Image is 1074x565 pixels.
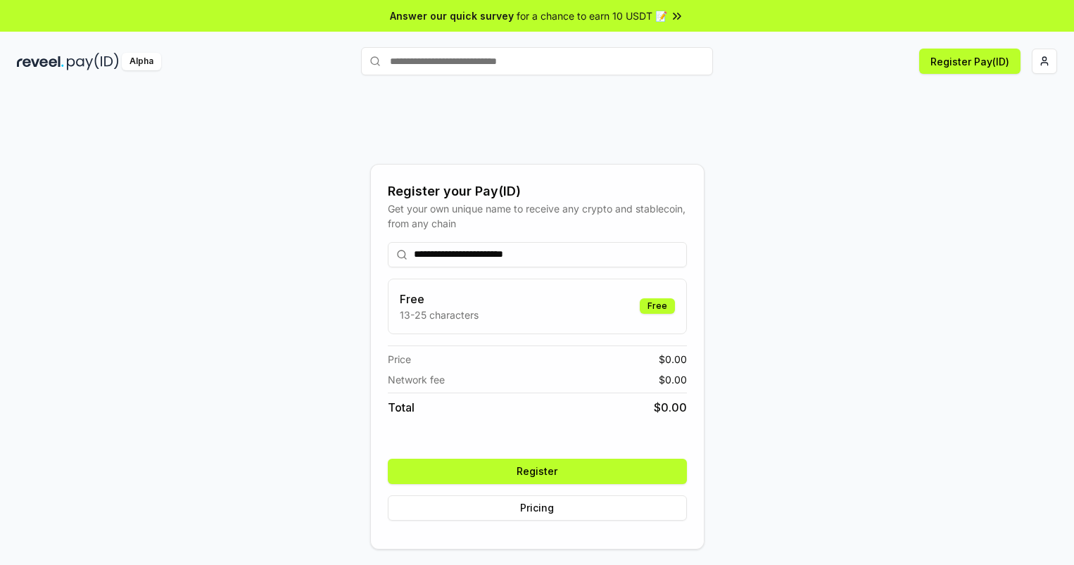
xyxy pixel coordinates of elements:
[388,182,687,201] div: Register your Pay(ID)
[659,352,687,367] span: $ 0.00
[388,399,415,416] span: Total
[919,49,1021,74] button: Register Pay(ID)
[390,8,514,23] span: Answer our quick survey
[17,53,64,70] img: reveel_dark
[400,291,479,307] h3: Free
[400,307,479,322] p: 13-25 characters
[388,201,687,231] div: Get your own unique name to receive any crypto and stablecoin, from any chain
[122,53,161,70] div: Alpha
[388,459,687,484] button: Register
[388,372,445,387] span: Network fee
[517,8,667,23] span: for a chance to earn 10 USDT 📝
[388,352,411,367] span: Price
[640,298,675,314] div: Free
[654,399,687,416] span: $ 0.00
[659,372,687,387] span: $ 0.00
[67,53,119,70] img: pay_id
[388,495,687,521] button: Pricing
